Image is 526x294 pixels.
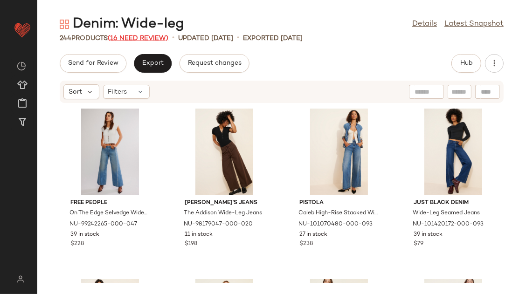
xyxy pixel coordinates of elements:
img: svg%3e [60,20,69,29]
a: Latest Snapshot [444,19,504,30]
span: Hub [460,60,473,67]
span: Sort [69,87,82,97]
span: NU-101420172-000-093 [413,220,484,229]
button: Send for Review [60,54,126,73]
button: Hub [451,54,481,73]
span: NU-98179047-000-020 [184,220,253,229]
span: Wide-Leg Seamed Jeans [413,209,480,218]
span: Export [142,60,164,67]
span: 244 [60,35,71,42]
img: 101420172_093_b [406,109,500,195]
span: 39 in stock [414,231,443,239]
img: 101070480_093_b [292,109,386,195]
span: Pistola [299,199,379,207]
a: Details [412,19,437,30]
img: heart_red.DM2ytmEG.svg [13,21,32,39]
span: Free People [70,199,150,207]
span: Filters [108,87,127,97]
button: Request changes [180,54,249,73]
p: updated [DATE] [178,34,233,43]
span: Caleb High-Rise Stacked Wide-Leg Jeans [298,209,378,218]
div: Denim: Wide-leg [60,15,184,34]
span: NU-99242265-000-047 [69,220,137,229]
span: $79 [414,240,423,248]
span: 39 in stock [70,231,99,239]
span: The Addison Wide-Leg Jeans [184,209,262,218]
div: Products [60,34,168,43]
p: Exported [DATE] [243,34,303,43]
span: • [237,33,239,44]
span: NU-101070480-000-093 [298,220,373,229]
img: svg%3e [17,62,26,71]
span: $228 [70,240,84,248]
img: svg%3e [11,275,29,283]
span: 27 in stock [299,231,327,239]
img: 99242265_047_b [63,109,157,195]
span: • [172,33,174,44]
span: Just Black Denim [414,199,493,207]
span: [PERSON_NAME]'s Jeans [185,199,264,207]
span: $238 [299,240,313,248]
span: Send for Review [68,60,118,67]
button: Export [134,54,172,73]
img: 98179047_020_b [177,109,271,195]
span: Request changes [187,60,242,67]
span: (16 Need Review) [108,35,168,42]
span: 11 in stock [185,231,213,239]
span: On The Edge Selvedge Wide-Leg Jeans [69,209,149,218]
span: $198 [185,240,197,248]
